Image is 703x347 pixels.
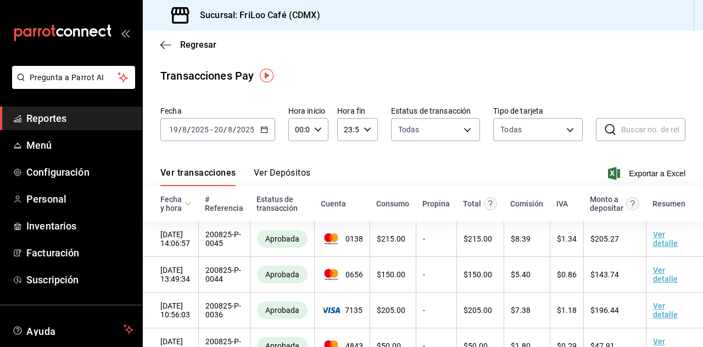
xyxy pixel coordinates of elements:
span: Aprobada [261,234,304,243]
span: Todas [398,124,420,135]
span: $ 0.86 [557,270,577,279]
div: # Referencia [205,195,243,212]
span: 0138 [321,233,363,244]
span: $ 205.27 [590,234,619,243]
div: Cuenta [321,199,346,208]
div: Resumen [652,199,685,208]
input: Buscar no. de referencia [621,119,685,141]
td: [DATE] 14:06:57 [143,221,198,257]
div: Propina [422,199,450,208]
input: ---- [191,125,209,134]
div: Transacciones Pay [160,68,254,84]
span: Aprobada [261,270,304,279]
span: Pregunta a Parrot AI [30,72,118,83]
span: Inventarios [26,219,133,233]
td: [DATE] 10:56:03 [143,293,198,328]
a: Ver detalle [653,230,678,248]
span: Facturación [26,245,133,260]
div: Transacciones cobradas de manera exitosa. [257,266,308,283]
input: -- [214,125,224,134]
label: Tipo de tarjeta [493,107,583,115]
div: Todas [500,124,522,135]
span: $ 8.39 [511,234,531,243]
span: Menú [26,138,133,153]
h3: Sucursal: FriLoo Café (CDMX) [191,9,320,22]
div: IVA [556,199,568,208]
svg: Este monto equivale al total pagado por el comensal antes de aplicar Comisión e IVA. [484,197,497,210]
button: Regresar [160,40,216,50]
div: Transacciones cobradas de manera exitosa. [257,230,308,248]
span: $ 205.00 [464,306,492,315]
span: Personal [26,192,133,206]
div: Transacciones cobradas de manera exitosa. [257,301,308,319]
span: / [187,125,191,134]
div: Monto a depositar [590,195,623,212]
span: Regresar [180,40,216,50]
span: Reportes [26,111,133,126]
button: Pregunta a Parrot AI [12,66,135,89]
span: $ 1.18 [557,306,577,315]
button: Ver transacciones [160,167,236,186]
td: 200825-P-0045 [198,221,250,257]
div: navigation tabs [160,167,311,186]
a: Ver detalle [653,301,678,319]
a: Pregunta a Parrot AI [8,80,135,91]
span: Suscripción [26,272,133,287]
span: Aprobada [261,306,304,315]
span: $ 150.00 [377,270,405,279]
span: / [178,125,182,134]
span: Configuración [26,165,133,180]
button: Ver Depósitos [254,167,311,186]
span: - [210,125,213,134]
td: - [416,221,456,257]
input: -- [182,125,187,134]
div: Consumo [376,199,409,208]
span: $ 205.00 [377,306,405,315]
span: / [233,125,236,134]
td: - [416,293,456,328]
span: 7135 [321,306,363,315]
svg: Este es el monto resultante del total pagado menos comisión e IVA. Esta será la parte que se depo... [626,197,639,210]
span: $ 150.00 [464,270,492,279]
img: Tooltip marker [260,69,274,82]
span: $ 215.00 [377,234,405,243]
button: Exportar a Excel [610,167,685,180]
label: Hora fin [337,107,377,115]
span: Ayuda [26,323,119,336]
label: Estatus de transacción [391,107,481,115]
button: open_drawer_menu [121,29,130,37]
div: Estatus de transacción [256,195,308,212]
a: Ver detalle [653,266,678,283]
td: [DATE] 13:49:34 [143,257,198,293]
input: -- [227,125,233,134]
span: $ 143.74 [590,270,619,279]
td: 200825-P-0044 [198,257,250,293]
span: $ 215.00 [464,234,492,243]
td: - [416,257,456,293]
span: Fecha y hora [160,195,192,212]
td: 200825-P-0036 [198,293,250,328]
div: Fecha y hora [160,195,182,212]
div: Total [463,199,481,208]
label: Fecha [160,107,275,115]
span: $ 196.44 [590,306,619,315]
span: $ 1.34 [557,234,577,243]
input: -- [169,125,178,134]
span: 0656 [321,269,363,280]
span: $ 7.38 [511,306,531,315]
span: / [224,125,227,134]
label: Hora inicio [288,107,328,115]
span: $ 5.40 [511,270,531,279]
input: ---- [236,125,255,134]
div: Comisión [510,199,543,208]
